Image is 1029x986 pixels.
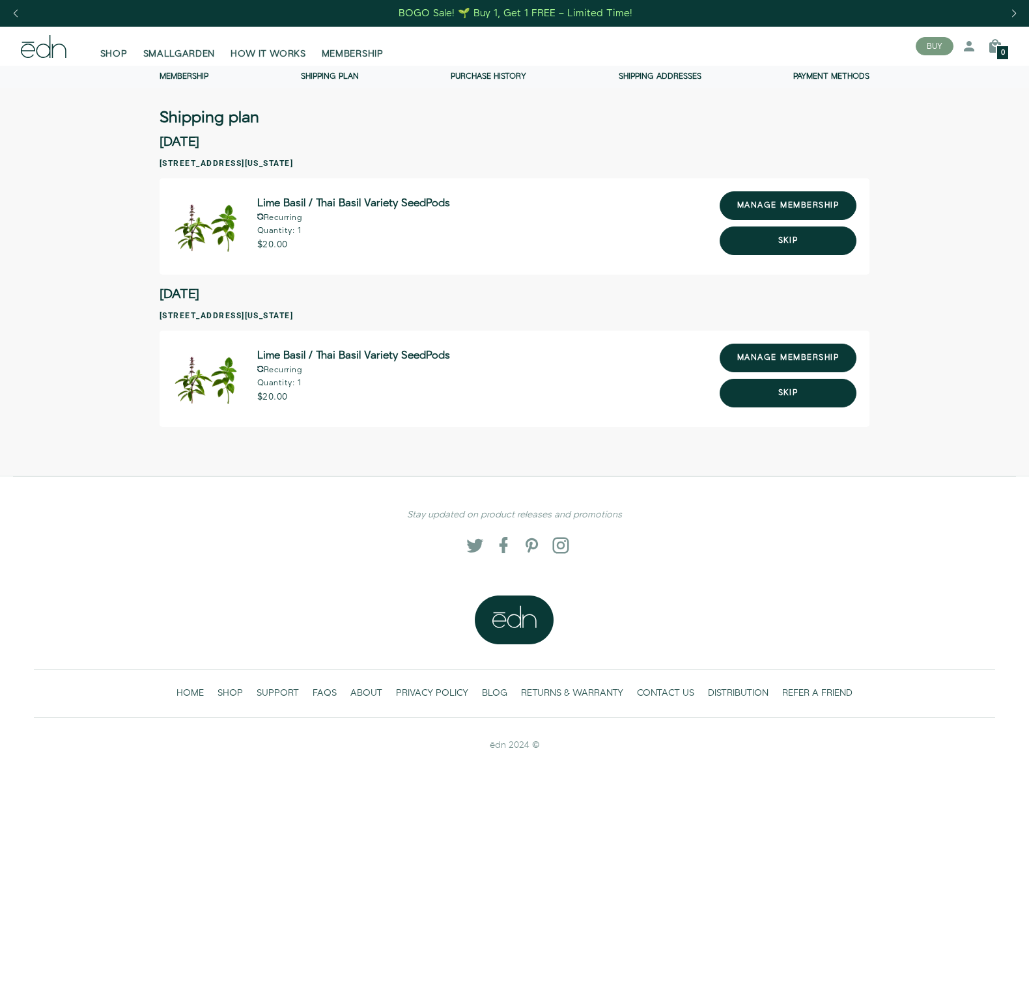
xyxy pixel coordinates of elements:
span: FAQS [313,687,337,700]
span: PRIVACY POLICY [396,687,468,700]
a: Membership [160,71,208,82]
span: REFER A FRIEND [782,687,853,700]
p: Quantity: 1 [257,379,450,387]
h2: [DATE] [160,135,869,148]
a: FAQS [306,680,344,707]
iframe: Opens a widget where you can find more information [927,947,1016,979]
button: BUY [916,37,953,55]
img: Lime Basil / Thai Basil Variety SeedPods [173,346,238,411]
a: SUPPORT [250,680,306,707]
a: BOGO Sale! 🌱 Buy 1, Get 1 FREE – Limited Time! [398,3,634,23]
span: RETURNS & WARRANTY [521,687,623,700]
p: Recurring [257,213,450,222]
a: DISTRIBUTION [701,680,776,707]
a: MEMBERSHIP [314,32,391,61]
a: HOME [170,680,211,707]
span: HOW IT WORKS [231,48,305,61]
a: Shipping Plan [301,71,359,82]
a: CONTACT US [630,680,701,707]
p: $20.00 [257,392,450,402]
em: Stay updated on product releases and promotions [407,508,622,521]
h3: Shipping plan [160,111,259,124]
span: DISTRIBUTION [708,687,768,700]
img: Lime Basil / Thai Basil Variety SeedPods [173,194,238,259]
span: 0 [1001,49,1005,57]
a: Payment methods [793,71,869,82]
span: CONTACT US [637,687,694,700]
a: PRIVACY POLICY [389,680,475,707]
span: SHOP [218,687,243,700]
a: SHOP [211,680,250,707]
span: HOME [176,687,204,700]
span: Lime Basil / Thai Basil Variety SeedPods [257,199,450,208]
span: MEMBERSHIP [322,48,384,61]
span: ēdn 2024 © [490,739,540,752]
a: manage membership [720,191,856,220]
p: Recurring [257,366,450,374]
a: BLOG [475,680,514,707]
button: Skip [720,379,856,407]
a: SHOP [92,32,135,61]
span: Lime Basil / Thai Basil Variety SeedPods [257,351,450,361]
a: manage membership [720,344,856,372]
button: Skip [720,226,856,255]
h3: [STREET_ADDRESS][US_STATE] [160,159,869,167]
a: Shipping addresses [619,71,701,82]
a: ABOUT [344,680,389,707]
span: BLOG [482,687,507,700]
span: ABOUT [350,687,382,700]
div: BOGO Sale! 🌱 Buy 1, Get 1 FREE – Limited Time! [399,7,632,20]
a: Purchase history [451,71,526,82]
p: Quantity: 1 [257,227,450,235]
span: SHOP [100,48,128,61]
a: RETURNS & WARRANTY [514,680,630,707]
a: HOW IT WORKS [223,32,313,61]
span: SMALLGARDEN [143,48,216,61]
p: $20.00 [257,240,450,249]
a: REFER A FRIEND [776,680,860,707]
h2: [DATE] [160,288,869,301]
h3: [STREET_ADDRESS][US_STATE] [160,312,869,320]
span: SUPPORT [257,687,299,700]
a: SMALLGARDEN [135,32,223,61]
